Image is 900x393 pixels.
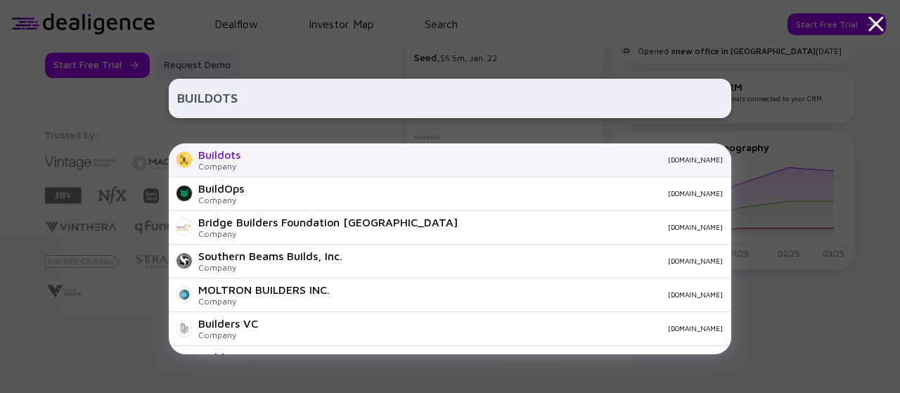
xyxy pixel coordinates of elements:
[198,262,342,273] div: Company
[198,351,240,363] div: Builders
[269,324,723,333] div: [DOMAIN_NAME]
[198,250,342,262] div: Southern Beams Builds, Inc.
[198,283,330,296] div: MOLTRON BUILDERS INC.
[198,317,258,330] div: Builders VC
[469,223,723,231] div: [DOMAIN_NAME]
[177,86,723,111] input: Search Company or Investor...
[198,228,458,239] div: Company
[198,296,330,307] div: Company
[198,182,244,195] div: BuildOps
[198,330,258,340] div: Company
[341,290,723,299] div: [DOMAIN_NAME]
[198,161,240,172] div: Company
[198,195,244,205] div: Company
[198,216,458,228] div: Bridge Builders Foundation [GEOGRAPHIC_DATA]
[252,155,723,164] div: [DOMAIN_NAME]
[255,189,723,198] div: [DOMAIN_NAME]
[354,257,723,265] div: [DOMAIN_NAME]
[198,148,240,161] div: Buildots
